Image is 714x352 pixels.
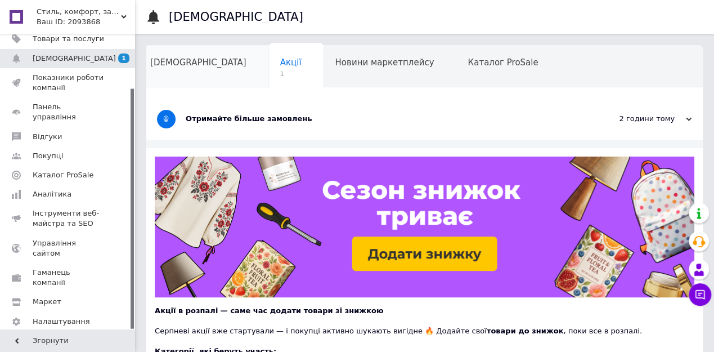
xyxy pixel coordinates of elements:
span: Інструменти веб-майстра та SEO [33,208,104,229]
b: Акції в розпалі — саме час додати товари зі знижкою [155,306,383,315]
span: [DEMOGRAPHIC_DATA] [150,57,246,68]
b: товари до знижок [487,327,564,335]
span: Аналітика [33,189,71,199]
span: Показники роботи компанії [33,73,104,93]
span: Акції [280,57,302,68]
div: 2 години тому [579,114,691,124]
span: Каталог ProSale [33,170,93,180]
span: Товари та послуги [33,34,104,44]
span: Покупці [33,151,63,161]
span: Каталог ProSale [468,57,538,68]
span: Панель управління [33,102,104,122]
span: Стиль, комфорт, затишок - Cottons [37,7,121,17]
h1: [DEMOGRAPHIC_DATA] [169,10,303,24]
div: Отримайте більше замовлень [186,114,579,124]
span: [DEMOGRAPHIC_DATA] [33,54,116,64]
div: Ваш ID: 2093868 [37,17,135,27]
button: Чат з покупцем [689,283,711,306]
div: Серпневі акції вже стартували — і покупці активно шукають вигідне 🔥 Додайте свої , поки все в роз... [155,316,694,336]
span: 1 [280,70,302,78]
span: Гаманець компанії [33,268,104,288]
span: Маркет [33,297,61,307]
span: Відгуки [33,132,62,142]
span: 1 [118,54,129,63]
span: Управління сайтом [33,238,104,259]
span: Налаштування [33,317,90,327]
span: Новини маркетплейсу [335,57,434,68]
